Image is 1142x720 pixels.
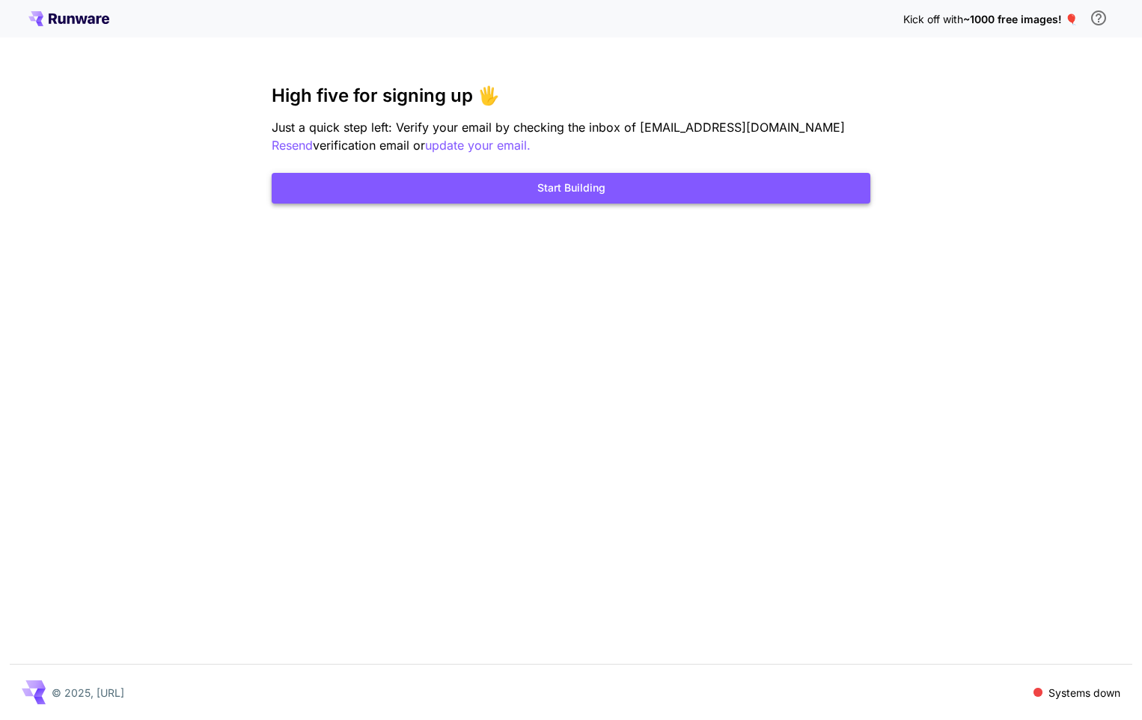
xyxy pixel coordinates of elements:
[425,136,531,155] button: update your email.
[272,173,870,204] button: Start Building
[1084,3,1114,33] button: In order to qualify for free credit, you need to sign up with a business email address and click ...
[903,13,963,25] span: Kick off with
[272,136,313,155] button: Resend
[1048,685,1120,701] p: Systems down
[272,120,845,135] span: Just a quick step left: Verify your email by checking the inbox of [EMAIL_ADDRESS][DOMAIN_NAME]
[313,138,425,153] span: verification email or
[272,85,870,106] h3: High five for signing up 🖐️
[52,685,124,701] p: © 2025, [URL]
[963,13,1078,25] span: ~1000 free images! 🎈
